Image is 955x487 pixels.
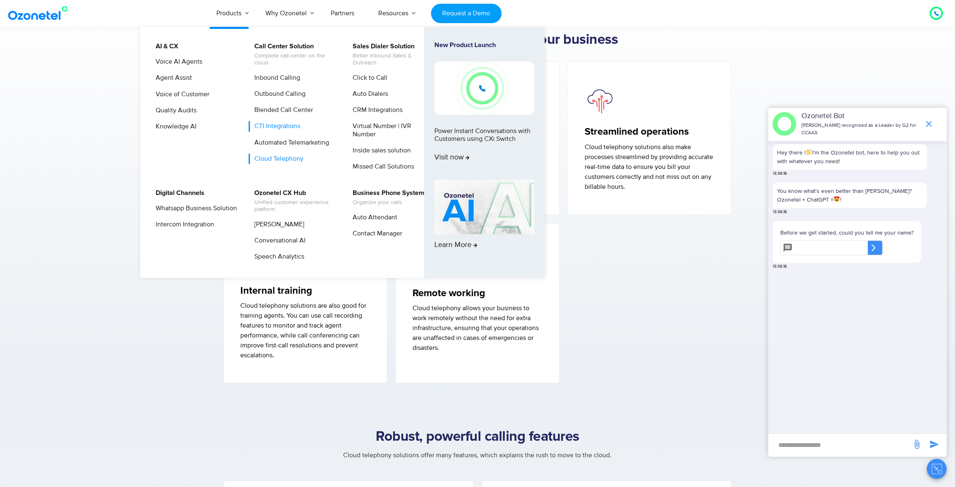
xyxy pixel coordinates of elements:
a: Virtual Number | IVR Number [347,121,435,139]
span: 13:36:16 [773,264,787,270]
a: New Product LaunchPower Instant Conversations with Customers using CXi SwitchVisit now [434,41,534,176]
h5: Streamlined operations [585,126,715,138]
a: Ozonetel CX HubUnified customer experience platform [249,188,337,214]
a: Cloud Telephony [249,154,305,164]
a: Click to Call [347,73,389,83]
p: Cloud telephony solutions are also good for training agents. You can use call recording features ... [241,301,371,360]
span: Complete call center on the cloud [254,52,336,67]
a: Inbound Calling [249,73,301,83]
span: Organize your calls [353,199,424,206]
p: You know what's even better than [PERSON_NAME]? Ozonetel + ChatGPT = ! [777,187,923,204]
a: Agent Assist [151,73,194,83]
a: [PERSON_NAME] [249,219,306,230]
h5: Remote working [412,287,543,299]
span: end chat or minimize [921,116,937,132]
a: Conversational AI [249,235,307,246]
p: Cloud telephony allows your business to work remotely without the need for extra infrastructure, ... [412,303,543,353]
a: Auto Dialers [347,89,389,99]
img: 👋 [806,149,812,155]
span: Visit now [434,153,469,162]
span: 13:36:16 [773,209,787,215]
a: Speech Analytics [249,252,306,262]
span: send message [926,436,943,453]
span: Better Inbound Sales & Outreach [353,52,434,67]
a: AI & CX [151,41,180,52]
div: new-msg-input [773,438,908,453]
a: Knowledge AI [151,121,198,132]
img: header [773,112,796,136]
a: Digital Channels [151,188,206,198]
a: Voice of Customer [151,89,211,100]
a: CTI Integrations [249,121,301,131]
img: New-Project-17.png [434,62,534,114]
span: send message [909,436,925,453]
img: 😍 [834,196,840,202]
a: Missed Call Solutions [347,162,415,172]
a: Blended Call Center [249,105,314,115]
a: Whatsapp Business Solution [151,203,239,214]
a: Request a Demo [431,4,502,23]
span: Unified customer experience platform [254,199,336,213]
a: Voice AI Agents [151,57,204,67]
a: Quality Audits [151,105,198,116]
a: Sales Dialer SolutionBetter Inbound Sales & Outreach [347,41,435,68]
a: Contact Manager [347,228,403,239]
p: Hey there ! I'm the Ozonetel bot, here to help you out with whatever you need! [777,148,923,166]
p: Before we get started, could you tell me your name? [780,228,914,237]
span: Learn More [434,241,477,250]
p: Ozonetel Bot [801,111,920,122]
p: Cloud telephony solutions also make processes streamlined by providing accurate real-time data to... [585,142,715,192]
a: Call Center SolutionComplete call center on the cloud [249,41,337,68]
a: Automated Telemarketing [249,138,330,148]
a: Business Phone SystemOrganize your calls [347,188,426,207]
h5: Internal training [241,285,371,297]
a: CRM Integrations [347,105,404,115]
p: [PERSON_NAME] recognized as a Leader by G2 for CCAAS [801,122,920,137]
a: Intercom Integration [151,219,216,230]
a: Outbound Calling [249,89,307,99]
button: Close chat [927,459,947,479]
a: Learn More [434,180,534,264]
a: Inside sales solution [347,145,412,156]
span: 13:36:16 [773,171,787,177]
h2: Robust, powerful calling features [220,429,736,445]
a: Auto Attendant [347,212,398,223]
span: Cloud telephony solutions offer many features, which explains the rush to move to the cloud. [344,451,612,459]
img: AI [434,180,534,234]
